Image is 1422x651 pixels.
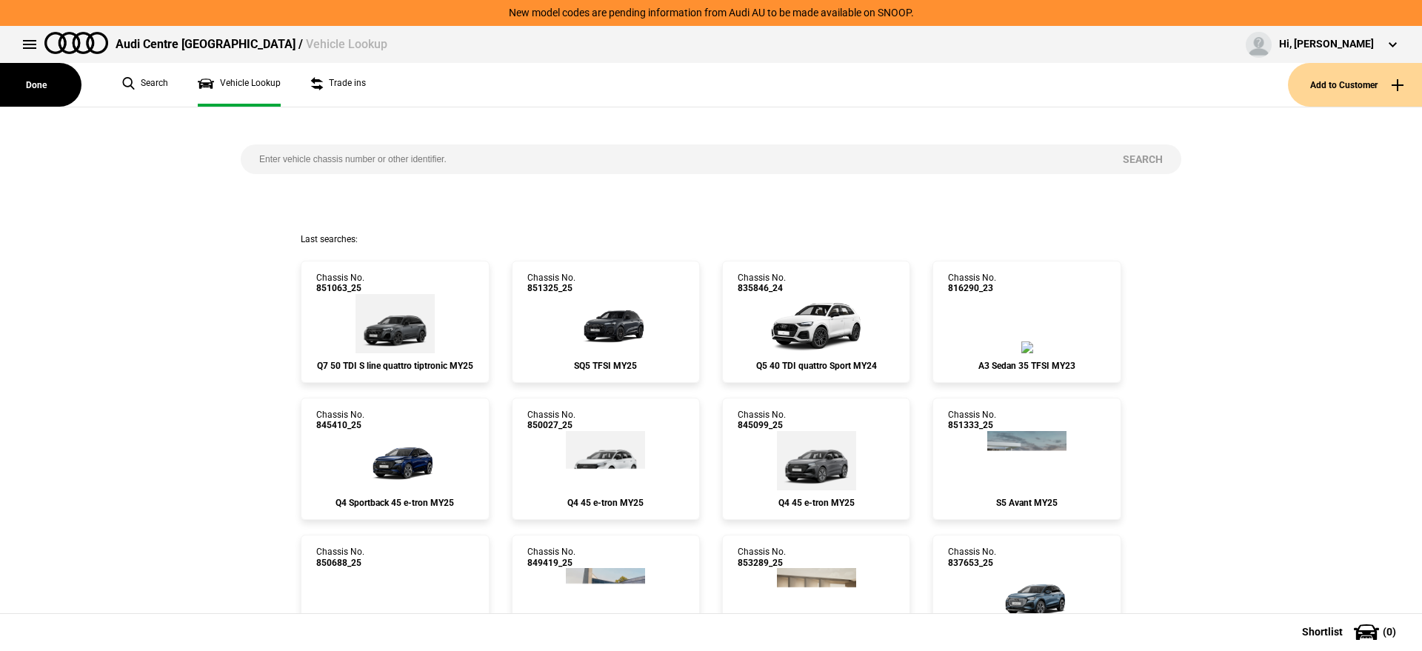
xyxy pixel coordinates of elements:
[987,431,1066,490] img: Audi_FU5S5Y_25S_GX_H3H3_PAH_9VS_WA2_PQ7_PYH_PWO_3FP_F19_(Nadin:_3FP_9VS_C88_F19_PAH_PQ7_PWO_PYH_S...
[122,63,168,107] a: Search
[350,431,439,490] img: Audi_F4NA53_25_AO_2D2D_3FU_4ZD_WA7_WA2_6FJ_PY5_PYY_QQ9_55K_(Nadin:_3FU_4ZD_55K_6FJ_C19_PY5_PYY_QQ...
[310,63,366,107] a: Trade ins
[316,420,364,430] span: 845410_25
[1288,63,1422,107] button: Add to Customer
[1279,37,1374,52] div: Hi, [PERSON_NAME]
[948,361,1105,371] div: A3 Sedan 35 TFSI MY23
[948,420,996,430] span: 851333_25
[983,568,1072,627] img: Audi_F4BA53_25_EI_5Y5Y_WA7_WA2_FB5_PWK_2FS_55K_PY5_PYY_QQ9_(Nadin:_2FS_55K_C15_FB5_PWK_PY5_PYY_QQ...
[316,547,364,568] div: Chassis No.
[44,32,108,54] img: audi.png
[316,558,364,568] span: 850688_25
[355,294,435,353] img: Audi_4MQCN2_25_EI_6Y6Y_PAH_WC7_54K_(Nadin:_54K_C95_PAH_WC7)_ext.png
[738,410,786,431] div: Chassis No.
[527,498,684,508] div: Q4 45 e-tron MY25
[948,498,1105,508] div: S5 Avant MY25
[738,547,786,568] div: Chassis No.
[948,283,996,293] span: 816290_23
[527,410,575,431] div: Chassis No.
[1104,144,1181,174] button: Search
[316,273,364,294] div: Chassis No.
[777,431,856,490] img: Audi_F4BA53_25_AO_C2C2_4ZD_WA7_3S2_PY5_PYY_(Nadin:_3S2_4ZD_6FJ_C18_PY5_PYY_S7E_WA7)_ext.png
[527,273,575,294] div: Chassis No.
[948,273,996,294] div: Chassis No.
[738,361,895,371] div: Q5 40 TDI quattro Sport MY24
[764,294,869,353] img: Audi_FYGBUY_24S_EL_Z9Z9_4ZD_54U_(Nadin:_3FU_3S2_4ZD_54U_5MF_6FJ_6NQ_9VD_C50_PCF_PV3_WA9)_ext.png
[1302,627,1343,637] span: Shortlist
[316,410,364,431] div: Chassis No.
[738,558,786,568] span: 853289_25
[566,568,645,627] img: Audi_GUBAUY_25S_GX_0E0E_WA9_PAH_WA7_5MB_6FJ_PQ7_WXC_PWL_PYH_F80_H65_(Nadin:_5MB_6FJ_C56_F80_H65_P...
[1383,627,1396,637] span: ( 0 )
[948,558,996,568] span: 837653_25
[1280,613,1422,650] button: Shortlist(0)
[316,283,364,293] span: 851063_25
[738,498,895,508] div: Q4 45 e-tron MY25
[527,361,684,371] div: SQ5 TFSI MY25
[527,558,575,568] span: 849419_25
[777,568,856,627] img: Audi_F4BA53_25_EI_5Y5Y_3FU_WA2_WA7_PWK_FB5_2FS_55K_PY5_PYY_QQ9_(Nadin:_2FS_3FU_55K_C19_FB5_PWK_PY...
[527,420,575,430] span: 850027_25
[738,273,786,294] div: Chassis No.
[241,144,1104,174] input: Enter vehicle chassis number or other identifier.
[738,420,786,430] span: 845099_25
[738,283,786,293] span: 835846_24
[198,63,281,107] a: Vehicle Lookup
[948,410,996,431] div: Chassis No.
[316,498,473,508] div: Q4 Sportback 45 e-tron MY25
[301,234,358,244] span: Last searches:
[527,547,575,568] div: Chassis No.
[566,431,645,490] img: Audi_F4BA53_25_AO_2Y2Y_3FU_4ZD_WA7_3S2_PY5_PYY_(Nadin:_3FU_3S2_4ZD_6FJ_C18_PY5_PYY_S7E_WA7)_ext.png
[316,361,473,371] div: Q7 50 TDI S line quattro tiptronic MY25
[948,547,996,568] div: Chassis No.
[527,283,575,293] span: 851325_25
[1021,341,1033,353] img: Audi_8YSAZG_23_AC_H1H1_MP_PAQ_PIA_V98_WA7_(Nadin:_4L6_6XI_C38_PAQ_PIA_V98_WA7)_ext.png
[561,294,650,353] img: Audi_GUBS5Y_25S_GX_N7N7_PAH_5MK_WA2_6FJ_53A_PYH_PWO_Y4T_(Nadin:_53A_5MK_6FJ_C56_PAH_PWO_PYH_WA2_Y...
[306,37,387,51] span: Vehicle Lookup
[116,36,387,53] div: Audi Centre [GEOGRAPHIC_DATA] /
